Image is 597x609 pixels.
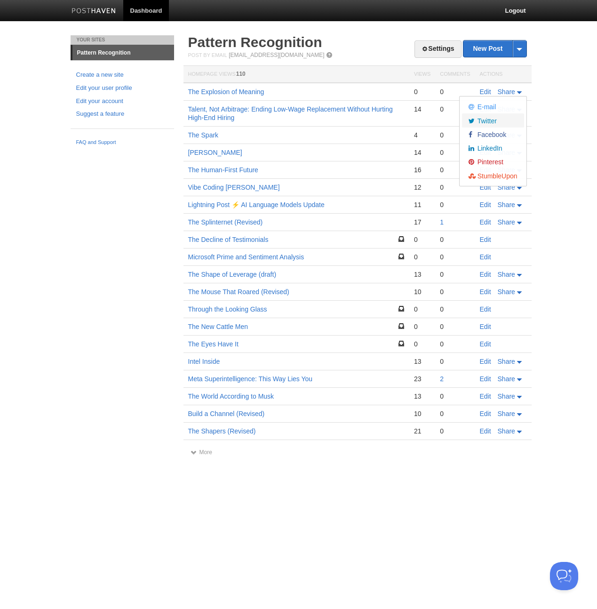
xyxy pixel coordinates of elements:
[188,88,264,96] a: The Explosion of Meaning
[498,184,515,191] span: Share
[191,449,212,456] a: More
[414,105,430,113] div: 14
[480,340,491,348] a: Edit
[414,392,430,401] div: 13
[414,340,430,348] div: 0
[498,427,515,435] span: Share
[475,144,502,152] span: LinkedIn
[475,172,517,180] span: StumbleUpon
[440,427,470,435] div: 0
[498,201,515,208] span: Share
[188,166,258,174] a: The Human-First Future
[440,218,444,226] a: 1
[462,155,524,168] a: Pinterest
[440,375,444,383] a: 2
[414,253,430,261] div: 0
[498,88,515,96] span: Share
[498,410,515,417] span: Share
[188,236,269,243] a: The Decline of Testimonials
[188,149,242,156] a: [PERSON_NAME]
[462,168,524,182] a: StumbleUpon
[414,322,430,331] div: 0
[188,201,325,208] a: Lightning Post ⚡️ AI Language Models Update
[414,183,430,192] div: 12
[414,88,430,96] div: 0
[409,66,435,83] th: Views
[440,305,470,313] div: 0
[440,235,470,244] div: 0
[188,34,322,50] a: Pattern Recognition
[440,270,470,279] div: 0
[480,375,491,383] a: Edit
[188,375,313,383] a: Meta Superintelligence: This Way Lies You
[480,288,491,296] a: Edit
[440,166,470,174] div: 0
[440,409,470,418] div: 0
[498,358,515,365] span: Share
[462,100,524,113] a: E-mail
[480,358,491,365] a: Edit
[188,131,219,139] a: The Spark
[414,131,430,139] div: 4
[462,113,524,127] a: Twitter
[76,109,168,119] a: Suggest a feature
[188,184,280,191] a: Vibe Coding [PERSON_NAME]
[188,358,220,365] a: Intel Inside
[440,105,470,113] div: 0
[550,562,578,590] iframe: Help Scout Beacon - Open
[414,40,461,58] a: Settings
[480,427,491,435] a: Edit
[480,253,491,261] a: Edit
[414,288,430,296] div: 10
[440,148,470,157] div: 0
[188,410,265,417] a: Build a Channel (Revised)
[440,253,470,261] div: 0
[480,236,491,243] a: Edit
[414,200,430,209] div: 11
[440,200,470,209] div: 0
[414,270,430,279] div: 13
[414,235,430,244] div: 0
[76,96,168,106] a: Edit your account
[72,45,174,60] a: Pattern Recognition
[498,271,515,278] span: Share
[480,393,491,400] a: Edit
[475,158,503,166] span: Pinterest
[440,183,470,192] div: 0
[414,148,430,157] div: 14
[440,357,470,366] div: 0
[188,305,267,313] a: Through the Looking Glass
[440,288,470,296] div: 0
[480,305,491,313] a: Edit
[498,375,515,383] span: Share
[440,88,470,96] div: 0
[188,427,256,435] a: The Shapers (Revised)
[188,52,227,58] span: Post by Email
[76,83,168,93] a: Edit your user profile
[188,105,393,121] a: Talent, Not Arbitrage: Ending Low‑Wage Replacement Without Hurting High‑End Hiring
[72,8,116,15] img: Posthaven-bar
[435,66,475,83] th: Comments
[440,131,470,139] div: 0
[414,409,430,418] div: 10
[188,218,263,226] a: The Splinternet (Revised)
[71,35,174,45] li: Your Sites
[463,40,526,57] a: New Post
[188,323,248,330] a: The New Cattle Men
[414,357,430,366] div: 13
[498,393,515,400] span: Share
[188,393,274,400] a: The World According to Musk
[462,128,524,141] a: Facebook
[440,322,470,331] div: 0
[475,131,506,138] span: Facebook
[440,392,470,401] div: 0
[480,218,491,226] a: Edit
[76,70,168,80] a: Create a new site
[498,288,515,296] span: Share
[188,271,277,278] a: The Shape of Leverage (draft)
[480,410,491,417] a: Edit
[414,218,430,226] div: 17
[480,88,491,96] a: Edit
[414,427,430,435] div: 21
[475,103,496,111] span: E-mail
